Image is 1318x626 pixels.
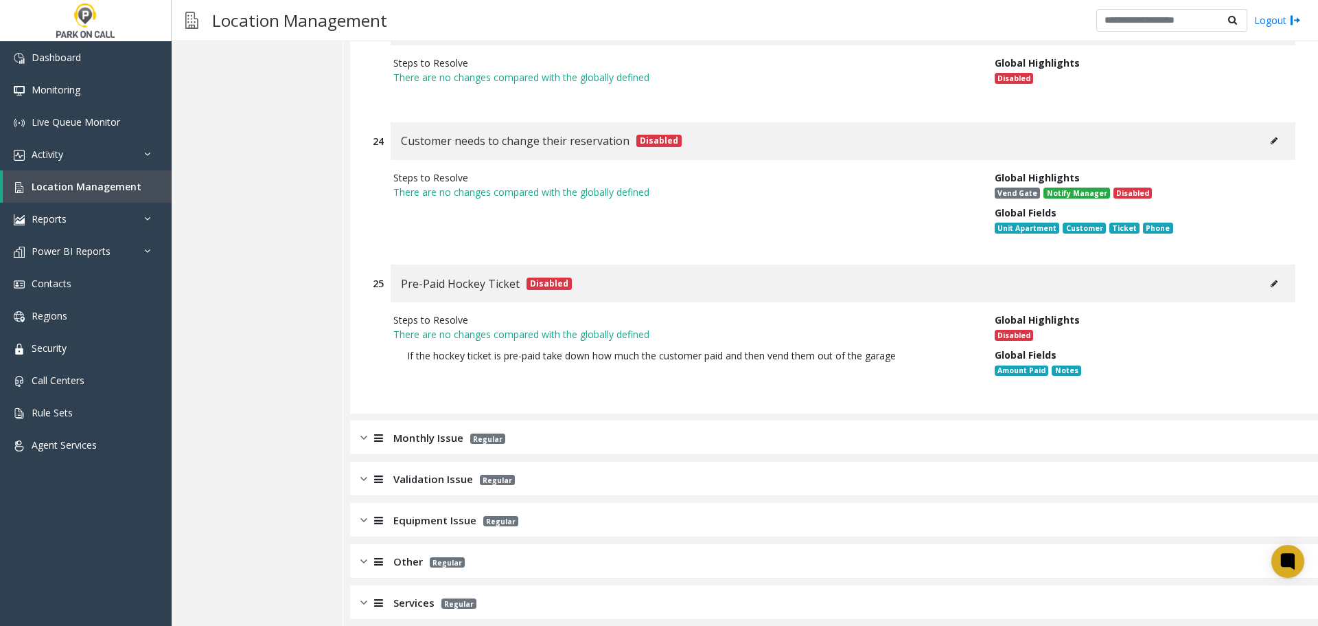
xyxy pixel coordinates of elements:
span: Rule Sets [32,406,73,419]
span: Equipment Issue [393,513,476,528]
span: Other [393,554,423,570]
span: Contacts [32,277,71,290]
span: Disabled [995,73,1033,84]
span: Services [393,595,435,611]
span: Global Highlights [995,56,1080,69]
img: closed [360,513,367,528]
span: Customer [1063,223,1105,234]
span: Global Fields [995,348,1056,361]
span: Vend Gate [995,188,1040,199]
span: Unit Apartment [995,223,1059,234]
span: Dashboard [32,51,81,64]
span: Global Highlights [995,171,1080,184]
span: Disabled [636,135,682,147]
img: closed [360,595,367,611]
span: Validation Issue [393,471,473,487]
span: Activity [32,148,63,161]
h3: Location Management [205,3,394,37]
span: Disabled [527,278,572,290]
span: Ticket [1109,223,1140,234]
span: Location Management [32,180,141,193]
span: Regular [441,599,476,609]
span: Regular [483,516,518,526]
span: Global Fields [995,206,1056,219]
div: 24 [373,134,384,148]
span: Power BI Reports [32,245,111,258]
p: There are no changes compared with the globally defined [393,70,974,85]
span: Customer needs to change their reservation [401,132,629,150]
img: 'icon' [14,279,25,290]
span: Monitoring [32,83,80,96]
span: Regular [480,475,515,485]
span: Monthly Issue [393,430,463,446]
img: 'icon' [14,214,25,225]
span: Live Queue Monitor [32,115,120,128]
img: 'icon' [14,311,25,322]
div: Steps to Resolve [393,170,974,185]
span: Global Highlights [995,313,1080,326]
img: 'icon' [14,118,25,128]
p: There are no changes compared with the globally defined [393,185,974,199]
img: 'icon' [14,247,25,258]
p: If the hockey ticket is pre-paid take down how much the customer paid and then vend them out of t... [393,342,974,370]
img: 'icon' [14,408,25,419]
span: Pre-Paid Hockey Ticket [401,275,520,293]
span: Disabled [1113,188,1152,199]
span: Notes [1052,366,1080,377]
img: closed [360,554,367,570]
img: logout [1290,13,1301,27]
span: Reports [32,212,67,225]
span: Regions [32,309,67,322]
span: Regular [470,434,505,444]
span: Security [32,342,67,355]
img: closed [360,430,367,446]
span: Agent Services [32,438,97,451]
img: 'icon' [14,182,25,193]
img: 'icon' [14,150,25,161]
div: Steps to Resolve [393,313,974,327]
span: Disabled [995,330,1033,341]
img: pageIcon [185,3,198,37]
span: Phone [1143,223,1172,234]
span: Call Centers [32,374,84,387]
div: 25 [373,276,384,291]
div: Steps to Resolve [393,56,974,70]
img: 'icon' [14,344,25,355]
img: 'icon' [14,85,25,96]
span: Amount Paid [995,366,1048,377]
a: Location Management [3,170,172,203]
span: Notify Manager [1043,188,1109,199]
img: 'icon' [14,440,25,451]
img: 'icon' [14,376,25,387]
img: closed [360,471,367,487]
p: There are no changes compared with the globally defined [393,327,974,342]
a: Logout [1254,13,1301,27]
img: 'icon' [14,53,25,64]
span: Regular [430,557,465,568]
